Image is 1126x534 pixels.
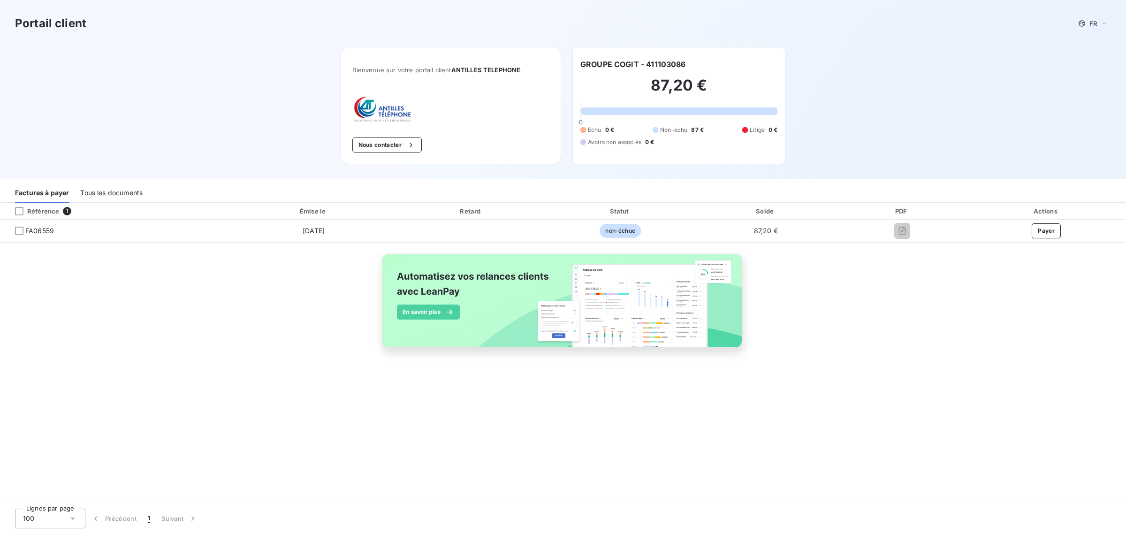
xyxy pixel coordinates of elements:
[768,126,777,134] span: 0 €
[148,514,150,523] span: 1
[750,126,765,134] span: Litige
[579,118,583,126] span: 0
[156,509,203,528] button: Suivant
[352,137,422,153] button: Nous contacter
[352,66,549,74] span: Bienvenue sur votre portail client .
[8,207,59,215] div: Référence
[696,206,836,216] div: Solde
[754,227,778,235] span: 87,20 €
[352,96,412,122] img: Company logo
[580,76,777,104] h2: 87,20 €
[303,227,325,235] span: [DATE]
[15,15,86,32] h3: Portail client
[398,206,545,216] div: Retard
[1032,223,1061,238] button: Payer
[691,126,704,134] span: 87 €
[1089,20,1097,27] span: FR
[548,206,692,216] div: Statut
[234,206,394,216] div: Émise le
[968,206,1124,216] div: Actions
[645,138,654,146] span: 0 €
[80,183,143,203] div: Tous les documents
[142,509,156,528] button: 1
[839,206,965,216] div: PDF
[373,248,753,364] img: banner
[660,126,687,134] span: Non-échu
[85,509,142,528] button: Précédent
[25,226,54,236] span: FA06559
[588,138,641,146] span: Avoirs non associés
[451,66,521,74] span: ANTILLES TELEPHONE
[63,207,71,215] span: 1
[600,224,640,238] span: non-échue
[588,126,601,134] span: Échu
[15,183,69,203] div: Factures à payer
[580,59,686,70] h6: GROUPE COGIT - 411103086
[23,514,34,523] span: 100
[605,126,614,134] span: 0 €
